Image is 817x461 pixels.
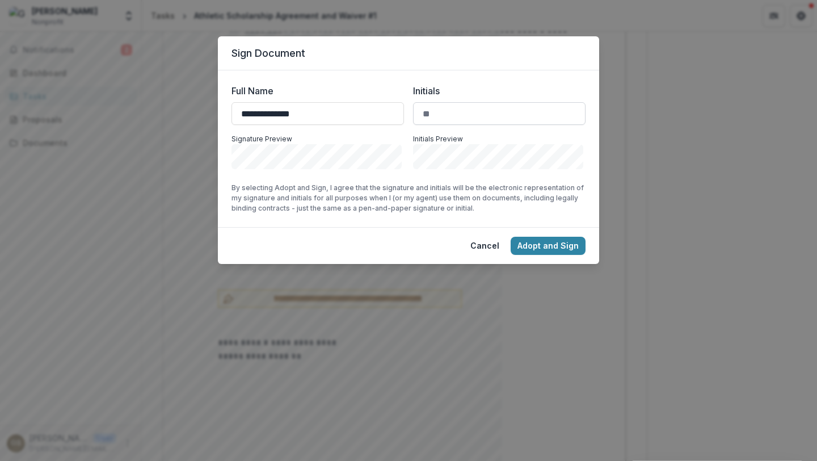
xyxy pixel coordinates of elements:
[511,237,586,255] button: Adopt and Sign
[231,183,586,213] p: By selecting Adopt and Sign, I agree that the signature and initials will be the electronic repre...
[231,84,397,98] label: Full Name
[413,84,579,98] label: Initials
[464,237,506,255] button: Cancel
[413,134,586,144] p: Initials Preview
[231,134,404,144] p: Signature Preview
[218,36,599,70] header: Sign Document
